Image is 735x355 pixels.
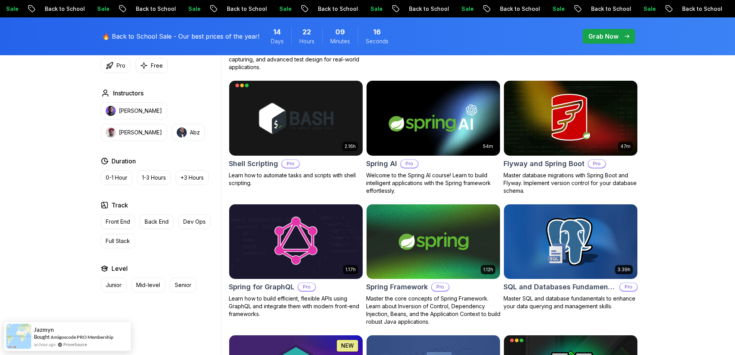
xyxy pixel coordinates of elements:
[117,62,125,70] p: Pro
[119,107,162,115] p: [PERSON_NAME]
[432,283,449,291] p: Pro
[373,27,381,37] span: 16 Seconds
[620,283,637,291] p: Pro
[101,58,130,73] button: Pro
[335,27,345,37] span: 9 Minutes
[190,129,200,136] p: Abz
[366,295,500,326] p: Master the core concepts of Spring Framework. Learn about Inversion of Control, Dependency Inject...
[229,40,363,71] p: Learn unit testing in [GEOGRAPHIC_DATA] using Mockito. Master mocking, verification, argument cap...
[112,156,136,166] h2: Duration
[302,27,311,37] span: 22 Hours
[151,62,163,70] p: Free
[183,218,206,226] p: Dev Ops
[229,158,278,169] h2: Shell Scripting
[178,214,211,229] button: Dev Ops
[330,37,350,45] span: Minutes
[617,267,630,273] p: 3.39h
[51,334,113,340] a: Amigoscode PRO Membership
[271,37,284,45] span: Days
[261,5,313,13] p: Back to School
[119,129,162,136] p: [PERSON_NAME]
[170,278,196,292] button: Senior
[229,81,363,156] img: Shell Scripting card
[229,204,363,318] a: Spring for GraphQL card1.17hSpring for GraphQLProLearn how to build efficient, flexible APIs usin...
[6,324,31,349] img: provesource social proof notification image
[443,5,495,13] p: Back to School
[367,204,500,279] img: Spring Framework card
[625,5,678,13] p: Back to School
[483,267,493,273] p: 1.12h
[101,214,135,229] button: Front End
[504,172,638,195] p: Master database migrations with Spring Boot and Flyway. Implement version control for your databa...
[176,170,209,185] button: +3 Hours
[136,281,160,289] p: Mid-level
[131,5,156,13] p: Sale
[366,282,428,292] h2: Spring Framework
[273,27,281,37] span: 14 Days
[175,281,191,289] p: Senior
[504,282,616,292] h2: SQL and Databases Fundamentals
[404,5,429,13] p: Sale
[366,80,500,195] a: Spring AI card54mSpring AIProWelcome to the Spring AI course! Learn to build intelligent applicat...
[345,143,356,149] p: 2.16h
[483,143,493,149] p: 54m
[34,326,54,333] span: Jazmyn
[101,234,135,248] button: Full Stack
[142,174,166,182] p: 1-3 Hours
[229,172,363,187] p: Learn how to automate tasks and scripts with shell scripting.
[34,341,56,348] span: an hour ago
[112,264,128,273] h2: Level
[106,237,130,245] p: Full Stack
[504,158,585,169] h2: Flyway and Spring Boot
[172,124,205,141] button: instructor imgAbz
[586,5,611,13] p: Sale
[495,5,520,13] p: Sale
[101,278,127,292] button: Junior
[620,143,630,149] p: 47m
[504,80,638,195] a: Flyway and Spring Boot card47mFlyway and Spring BootProMaster database migrations with Spring Boo...
[366,37,389,45] span: Seconds
[352,5,404,13] p: Back to School
[401,160,418,168] p: Pro
[229,80,363,187] a: Shell Scripting card2.16hShell ScriptingProLearn how to automate tasks and scripts with shell scr...
[137,170,171,185] button: 1-3 Hours
[298,283,315,291] p: Pro
[366,172,500,195] p: Welcome to the Spring AI course! Learn to build intelligent applications with the Spring framewor...
[145,218,169,226] p: Back End
[678,5,702,13] p: Sale
[106,174,127,182] p: 0-1 Hour
[229,282,294,292] h2: Spring for GraphQL
[588,160,605,168] p: Pro
[113,88,144,98] h2: Instructors
[504,81,637,156] img: Flyway and Spring Boot card
[229,204,363,279] img: Spring for GraphQL card
[341,342,354,350] p: NEW
[140,214,174,229] button: Back End
[131,278,165,292] button: Mid-level
[177,127,187,138] img: instructor img
[504,204,638,311] a: SQL and Databases Fundamentals card3.39hSQL and Databases FundamentalsProMaster SQL and database ...
[112,200,128,210] h2: Track
[181,174,204,182] p: +3 Hours
[313,5,338,13] p: Sale
[106,281,122,289] p: Junior
[366,158,397,169] h2: Spring AI
[534,5,586,13] p: Back to School
[363,79,503,157] img: Spring AI card
[588,32,618,41] p: Grab Now
[101,124,167,141] button: instructor img[PERSON_NAME]
[34,334,50,340] span: Bought
[101,170,132,185] button: 0-1 Hour
[135,58,168,73] button: Free
[299,37,314,45] span: Hours
[170,5,222,13] p: Back to School
[106,218,130,226] p: Front End
[229,295,363,318] p: Learn how to build efficient, flexible APIs using GraphQL and integrate them with modern front-en...
[504,295,638,310] p: Master SQL and database fundamentals to enhance your data querying and management skills.
[63,341,87,348] a: ProveSource
[222,5,247,13] p: Sale
[366,204,500,326] a: Spring Framework card1.12hSpring FrameworkProMaster the core concepts of Spring Framework. Learn ...
[345,267,356,273] p: 1.17h
[79,5,131,13] p: Back to School
[282,160,299,168] p: Pro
